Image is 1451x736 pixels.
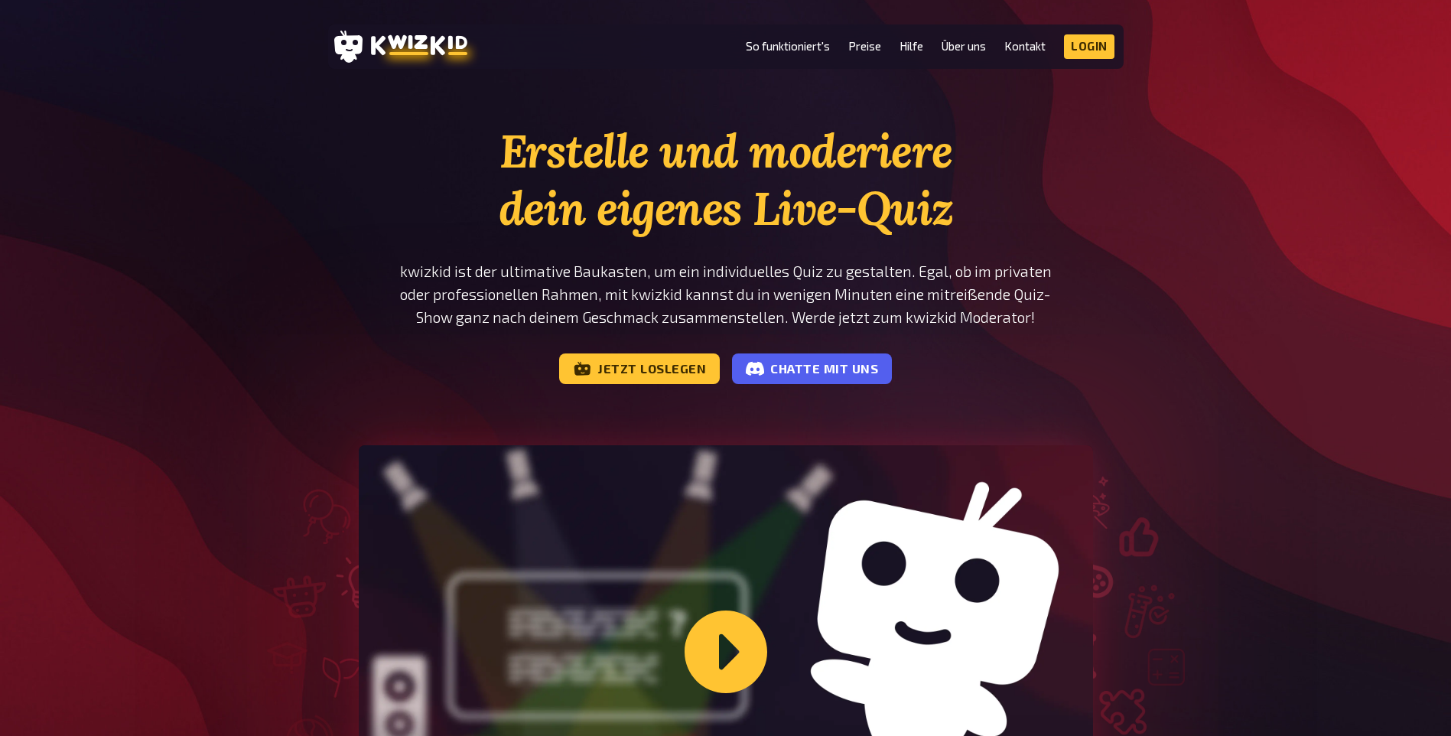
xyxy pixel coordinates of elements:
a: Preise [848,40,881,53]
a: Jetzt loslegen [559,353,720,384]
a: Kontakt [1004,40,1046,53]
a: Chatte mit uns [732,353,892,384]
p: kwizkid ist der ultimative Baukasten, um ein individuelles Quiz zu gestalten. Egal, ob im private... [359,260,1093,329]
a: Über uns [942,40,986,53]
a: So funktioniert's [746,40,830,53]
a: Login [1064,34,1114,59]
a: Hilfe [900,40,923,53]
h1: Erstelle und moderiere dein eigenes Live-Quiz [359,122,1093,237]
